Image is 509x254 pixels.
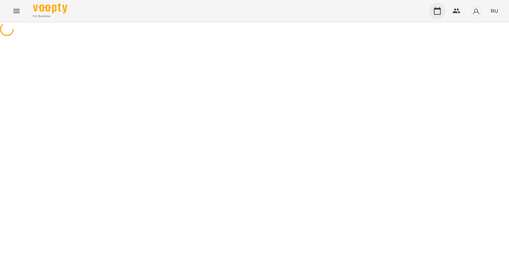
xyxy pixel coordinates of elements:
button: RU [488,4,501,17]
img: Voopty Logo [33,3,67,13]
img: avatar_s.png [471,6,481,16]
span: For Business [33,14,67,19]
button: Menu [8,3,25,19]
span: RU [490,7,498,14]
